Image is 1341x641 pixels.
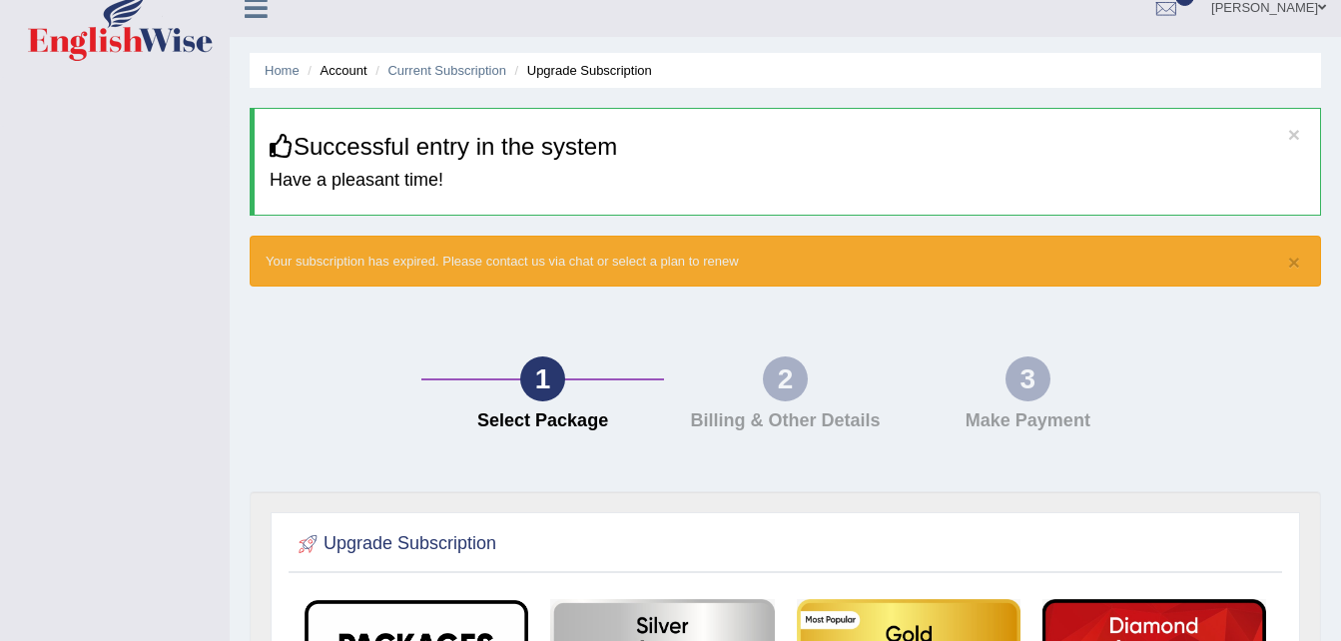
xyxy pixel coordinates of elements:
a: Home [265,63,300,78]
li: Account [303,61,366,80]
button: × [1288,252,1300,273]
h4: Make Payment [917,411,1139,431]
button: × [1288,124,1300,145]
a: Current Subscription [387,63,506,78]
div: 3 [1006,356,1050,401]
li: Upgrade Subscription [510,61,652,80]
h4: Billing & Other Details [674,411,897,431]
div: Your subscription has expired. Please contact us via chat or select a plan to renew [250,236,1321,287]
div: 1 [520,356,565,401]
h4: Have a pleasant time! [270,171,1305,191]
h2: Upgrade Subscription [294,529,496,559]
h3: Successful entry in the system [270,134,1305,160]
div: 2 [763,356,808,401]
h4: Select Package [431,411,654,431]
